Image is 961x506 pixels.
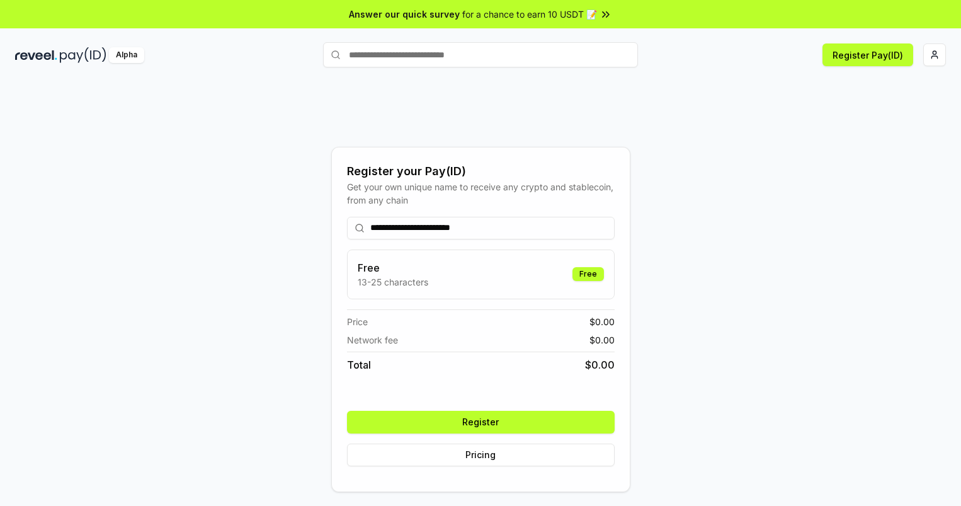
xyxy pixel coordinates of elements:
[347,163,615,180] div: Register your Pay(ID)
[109,47,144,63] div: Alpha
[15,47,57,63] img: reveel_dark
[347,411,615,434] button: Register
[347,444,615,466] button: Pricing
[589,333,615,347] span: $ 0.00
[347,333,398,347] span: Network fee
[585,357,615,372] span: $ 0.00
[347,315,368,328] span: Price
[60,47,106,63] img: pay_id
[349,8,460,21] span: Answer our quick survey
[358,275,428,289] p: 13-25 characters
[462,8,597,21] span: for a chance to earn 10 USDT 📝
[347,357,371,372] span: Total
[358,260,428,275] h3: Free
[572,267,604,281] div: Free
[822,43,913,66] button: Register Pay(ID)
[347,180,615,207] div: Get your own unique name to receive any crypto and stablecoin, from any chain
[589,315,615,328] span: $ 0.00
